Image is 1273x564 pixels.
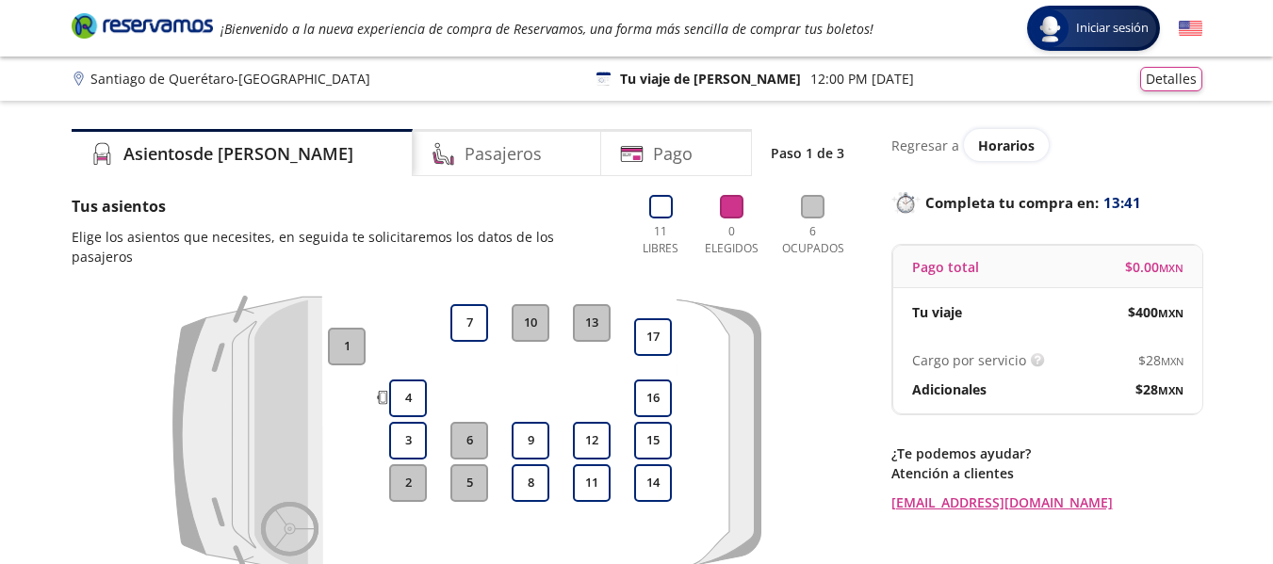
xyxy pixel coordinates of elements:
[700,223,763,257] p: 0 Elegidos
[771,143,844,163] p: Paso 1 de 3
[1069,19,1156,38] span: Iniciar sesión
[1159,261,1183,275] small: MXN
[635,223,687,257] p: 11 Libres
[891,189,1202,216] p: Completa tu compra en :
[450,304,488,342] button: 7
[90,69,370,89] p: Santiago de Querétaro - [GEOGRAPHIC_DATA]
[912,379,987,399] p: Adicionales
[1128,302,1183,322] span: $ 400
[389,379,427,417] button: 4
[450,464,488,502] button: 5
[1138,350,1183,370] span: $ 28
[512,422,549,459] button: 9
[328,328,366,365] button: 1
[891,463,1202,483] p: Atención a clientes
[220,20,873,38] em: ¡Bienvenido a la nueva experiencia de compra de Reservamos, una forma más sencilla de comprar tus...
[891,492,1202,512] a: [EMAIL_ADDRESS][DOMAIN_NAME]
[573,304,611,342] button: 13
[912,350,1026,370] p: Cargo por servicio
[891,136,959,155] p: Regresar a
[620,69,801,89] p: Tu viaje de [PERSON_NAME]
[72,195,616,218] p: Tus asientos
[912,302,962,322] p: Tu viaje
[634,422,672,459] button: 15
[512,464,549,502] button: 8
[891,443,1202,463] p: ¿Te podemos ayudar?
[573,422,611,459] button: 12
[1140,67,1202,91] button: Detalles
[777,223,849,257] p: 6 Ocupados
[1125,257,1183,277] span: $ 0.00
[72,11,213,40] i: Brand Logo
[891,129,1202,161] div: Regresar a ver horarios
[634,318,672,356] button: 17
[450,422,488,459] button: 6
[72,11,213,45] a: Brand Logo
[1158,383,1183,397] small: MXN
[512,304,549,342] button: 10
[389,422,427,459] button: 3
[810,69,914,89] p: 12:00 PM [DATE]
[465,141,542,167] h4: Pasajeros
[1158,306,1183,320] small: MXN
[123,141,353,167] h4: Asientos de [PERSON_NAME]
[1164,455,1254,545] iframe: Messagebird Livechat Widget
[72,227,616,266] p: Elige los asientos que necesites, en seguida te solicitaremos los datos de los pasajeros
[634,464,672,502] button: 14
[573,464,611,502] button: 11
[653,141,693,167] h4: Pago
[1179,17,1202,40] button: English
[389,464,427,502] button: 2
[1161,354,1183,368] small: MXN
[978,137,1035,154] span: Horarios
[912,257,979,277] p: Pago total
[1103,192,1141,214] span: 13:41
[634,379,672,417] button: 16
[1135,379,1183,399] span: $ 28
